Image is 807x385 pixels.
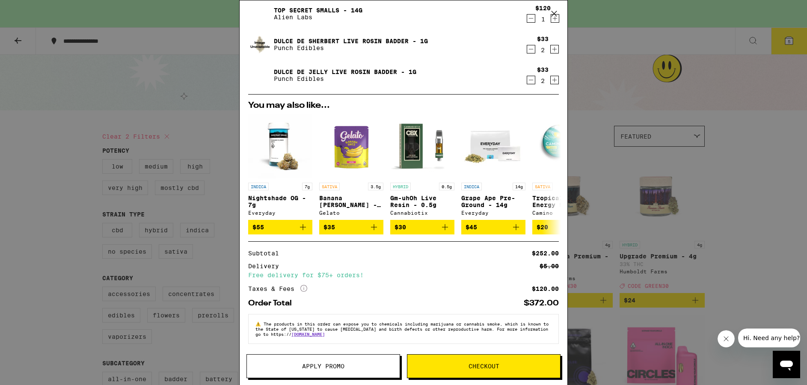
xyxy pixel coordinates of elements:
div: Everyday [461,210,525,216]
div: Delivery [248,263,285,269]
div: $33 [537,36,549,42]
button: Add to bag [248,220,312,234]
div: Subtotal [248,250,285,256]
span: Apply Promo [302,363,344,369]
p: Grape Ape Pre-Ground - 14g [461,195,525,208]
button: Increment [550,76,559,84]
a: Open page for Tropical Burst Energy Sour Gummies from Camino [532,114,596,220]
p: 3.5g [368,183,383,190]
button: Increment [550,45,559,53]
p: 14g [513,183,525,190]
p: 0.5g [439,183,454,190]
p: Alien Labs [274,14,362,21]
button: Decrement [527,14,535,23]
img: Camino - Tropical Burst Energy Sour Gummies [532,114,596,178]
button: Decrement [527,45,535,53]
p: Tropical Burst Energy Sour Gummies [532,195,596,208]
span: $20 [537,224,548,231]
p: SATIVA [532,183,553,190]
div: $372.00 [524,299,559,307]
p: INDICA [461,183,482,190]
div: 2 [537,77,549,84]
iframe: Close message [718,330,735,347]
p: Punch Edibles [274,75,416,82]
div: 1 [535,16,551,23]
button: Apply Promo [246,354,400,378]
div: 2 [537,47,549,53]
img: Gelato - Banana Runtz - 3.5g [319,114,383,178]
div: $252.00 [532,250,559,256]
button: Decrement [527,76,535,84]
span: $35 [323,224,335,231]
a: Open page for Grape Ape Pre-Ground - 14g from Everyday [461,114,525,220]
img: Cannabiotix - Gm-uhOh Live Resin - 0.5g [390,114,454,178]
div: Gelato [319,210,383,216]
div: $5.00 [540,263,559,269]
p: Banana [PERSON_NAME] - 3.5g [319,195,383,208]
button: Add to bag [390,220,454,234]
p: INDICA [248,183,269,190]
a: Dulce De Sherbert Live Rosin Badder - 1g [274,38,428,44]
p: 7g [302,183,312,190]
p: Nightshade OG - 7g [248,195,312,208]
img: Everyday - Grape Ape Pre-Ground - 14g [461,114,525,178]
p: HYBRID [390,183,411,190]
a: Dulce de Jelly Live Rosin Badder - 1g [274,68,416,75]
p: SATIVA [319,183,340,190]
div: Free delivery for $75+ orders! [248,272,559,278]
div: Order Total [248,299,298,307]
a: Open page for Nightshade OG - 7g from Everyday [248,114,312,220]
div: Taxes & Fees [248,285,307,293]
span: ⚠️ [255,321,264,326]
button: Add to bag [461,220,525,234]
span: $45 [466,224,477,231]
img: Top Secret Smalls - 14g [248,2,272,26]
span: The products in this order can expose you to chemicals including marijuana or cannabis smoke, whi... [255,321,549,337]
div: Camino [532,210,596,216]
button: Add to bag [319,220,383,234]
div: Everyday [248,210,312,216]
p: Gm-uhOh Live Resin - 0.5g [390,195,454,208]
div: $33 [537,66,549,73]
a: Open page for Banana Runtz - 3.5g from Gelato [319,114,383,220]
img: Dulce de Jelly Live Rosin Badder - 1g [248,63,272,87]
a: Open page for Gm-uhOh Live Resin - 0.5g from Cannabiotix [390,114,454,220]
span: $55 [252,224,264,231]
iframe: Button to launch messaging window [773,351,800,378]
p: Punch Edibles [274,44,428,51]
img: Everyday - Nightshade OG - 7g [248,114,312,178]
div: $120.00 [532,286,559,292]
img: Dulce De Sherbert Live Rosin Badder - 1g [248,33,272,56]
a: Top Secret Smalls - 14g [274,7,362,14]
button: Checkout [407,354,561,378]
a: [DOMAIN_NAME] [291,332,325,337]
div: Cannabiotix [390,210,454,216]
h2: You may also like... [248,101,559,110]
iframe: Message from company [738,329,800,347]
span: Checkout [469,363,499,369]
span: $30 [395,224,406,231]
button: Add to bag [532,220,596,234]
div: $120 [535,5,551,12]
